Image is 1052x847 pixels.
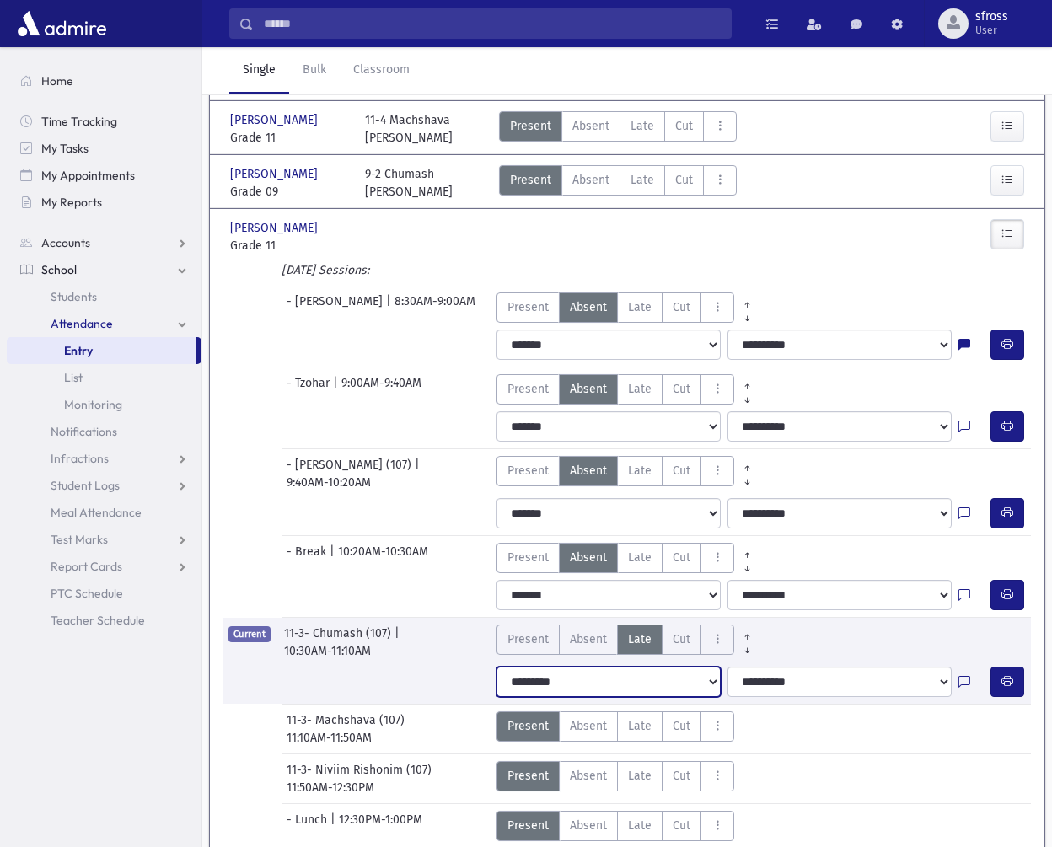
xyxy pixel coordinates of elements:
[7,229,201,256] a: Accounts
[394,292,475,323] span: 8:30AM-9:00AM
[230,165,321,183] span: [PERSON_NAME]
[507,462,549,480] span: Present
[230,183,348,201] span: Grade 09
[341,374,421,405] span: 9:00AM-9:40AM
[230,219,321,237] span: [PERSON_NAME]
[51,289,97,304] span: Students
[338,543,428,573] span: 10:20AM-10:30AM
[7,580,201,607] a: PTC Schedule
[570,717,607,735] span: Absent
[673,767,690,785] span: Cut
[7,526,201,553] a: Test Marks
[7,67,201,94] a: Home
[507,380,549,398] span: Present
[287,374,333,405] span: - Tzohar
[628,462,652,480] span: Late
[282,263,369,277] i: [DATE] Sessions:
[386,292,394,323] span: |
[496,374,760,405] div: AttTypes
[631,171,654,189] span: Late
[673,462,690,480] span: Cut
[507,630,549,648] span: Present
[7,108,201,135] a: Time Tracking
[51,559,122,574] span: Report Cards
[41,73,73,88] span: Home
[230,129,348,147] span: Grade 11
[51,316,113,331] span: Attendance
[64,397,122,412] span: Monitoring
[734,306,760,319] a: All Later
[7,364,201,391] a: List
[230,111,321,129] span: [PERSON_NAME]
[7,283,201,310] a: Students
[7,499,201,526] a: Meal Attendance
[287,761,435,779] span: 11-3- Niviim Rishonim (107)
[51,451,109,466] span: Infractions
[287,292,386,323] span: - [PERSON_NAME]
[51,505,142,520] span: Meal Attendance
[287,474,371,491] span: 9:40AM-10:20AM
[228,626,271,642] span: Current
[7,135,201,162] a: My Tasks
[975,10,1008,24] span: sfross
[673,630,690,648] span: Cut
[51,478,120,493] span: Student Logs
[7,337,196,364] a: Entry
[499,165,737,201] div: AttTypes
[496,711,734,742] div: AttTypes
[41,114,117,129] span: Time Tracking
[51,586,123,601] span: PTC Schedule
[41,262,77,277] span: School
[734,456,760,469] a: All Prior
[340,47,423,94] a: Classroom
[7,162,201,189] a: My Appointments
[330,543,338,573] span: |
[734,469,760,483] a: All Later
[287,456,415,474] span: - [PERSON_NAME] (107)
[628,298,652,316] span: Late
[507,817,549,834] span: Present
[333,374,341,405] span: |
[7,607,201,634] a: Teacher Schedule
[734,374,760,388] a: All Prior
[496,456,760,486] div: AttTypes
[41,235,90,250] span: Accounts
[287,729,372,747] span: 11:10AM-11:50AM
[496,625,760,655] div: AttTypes
[631,117,654,135] span: Late
[64,370,83,385] span: List
[673,717,690,735] span: Cut
[675,117,693,135] span: Cut
[7,310,201,337] a: Attendance
[510,117,551,135] span: Present
[7,445,201,472] a: Infractions
[572,171,609,189] span: Absent
[7,391,201,418] a: Monitoring
[287,711,408,729] span: 11-3- Machshava (107)
[394,625,403,642] span: |
[570,549,607,566] span: Absent
[673,549,690,566] span: Cut
[628,549,652,566] span: Late
[284,642,371,660] span: 10:30AM-11:10AM
[570,462,607,480] span: Absent
[230,237,348,255] span: Grade 11
[570,380,607,398] span: Absent
[13,7,110,40] img: AdmirePro
[734,556,760,570] a: All Later
[628,767,652,785] span: Late
[41,141,89,156] span: My Tasks
[673,380,690,398] span: Cut
[734,638,760,651] a: All Later
[570,298,607,316] span: Absent
[254,8,731,39] input: Search
[51,424,117,439] span: Notifications
[570,767,607,785] span: Absent
[734,388,760,401] a: All Later
[496,292,760,323] div: AttTypes
[499,111,737,147] div: AttTypes
[41,195,102,210] span: My Reports
[289,47,340,94] a: Bulk
[673,298,690,316] span: Cut
[507,549,549,566] span: Present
